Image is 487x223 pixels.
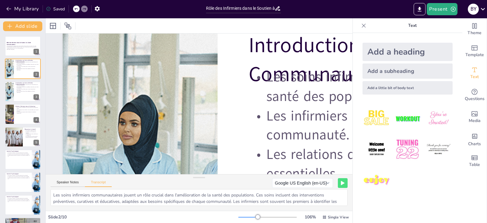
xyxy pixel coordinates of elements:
[462,62,487,84] div: Add text boxes
[468,141,481,147] span: Charts
[5,4,41,14] button: My Library
[16,82,39,85] p: Introduction aux Soins Infirmiers Communautaires
[33,208,39,213] div: 8
[16,64,39,66] p: Les infirmiers identifient les problèmes de santé au sein de la communauté.
[25,130,39,133] p: Les infirmiers dispensent des formations sur la nutrition et l'hygiène.
[16,86,39,88] p: Les infirmiers identifient les problèmes de santé au sein de la communauté.
[7,155,30,157] p: Le bien-être émotionnel contribue à une meilleure qualité de vie.
[462,84,487,106] div: Get real-time input from your audience
[16,68,39,70] p: Les interventions doivent être adaptées aux besoins spécifiques.
[470,74,479,80] span: Text
[369,18,456,33] p: Text
[16,91,39,93] p: Les interventions doivent être adaptées aux besoins spécifiques.
[16,106,39,107] p: Rôle de l'Infirmier dans la Prévention
[427,3,457,15] button: Present
[7,221,39,222] p: La collaboration interdisciplinaire est essentielle pour des soins complets.
[462,106,487,128] div: Add images, graphics, shapes or video
[424,135,453,164] img: 6.jpeg
[462,40,487,62] div: Add ready made slides
[33,94,39,100] div: 3
[5,81,41,102] div: 3
[363,43,453,61] div: Add a heading
[5,172,41,192] div: 7
[16,112,39,114] p: Les dépistages réguliers aident à détecter les maladies précocement.
[7,49,39,50] p: Generated with [URL]
[5,195,41,215] div: 8
[7,177,30,179] p: Le bien-être émotionnel contribue à une meilleure qualité de vie.
[33,117,39,123] div: 4
[363,63,453,79] div: Add a subheading
[5,149,41,170] div: 6
[7,222,39,223] p: Les infirmiers travaillent avec divers professionnels de la santé.
[462,150,487,172] div: Add a table
[25,136,39,138] p: Les informations fournies aident à prendre des décisions éclairées.
[303,214,317,220] div: 106 %
[468,3,479,15] button: b y
[363,135,391,164] img: 4.jpeg
[393,104,422,133] img: 2.jpeg
[16,84,39,86] p: Les soins infirmiers communautaires sont essentiels pour la santé des populations.
[46,6,65,12] div: Saved
[5,104,41,124] div: 4
[51,180,85,187] button: Speaker Notes
[7,45,39,49] p: Cette présentation explore le rôle essentiel des infirmiers dans le soutien à la santé communauta...
[33,72,39,77] div: 2
[462,18,487,40] div: Change the overall theme
[33,185,39,191] div: 7
[7,198,30,199] p: Les infirmiers offrent un soutien émotionnel aux patients.
[16,88,39,91] p: Les relations de confiance avec la communauté sont essentielles.
[465,52,484,58] span: Template
[25,133,39,135] p: L'autonomisation des individus est un objectif clé.
[85,180,112,187] button: Transcript
[469,161,480,168] span: Table
[7,196,30,197] p: Soutien Psychologique
[33,140,39,145] div: 5
[7,42,31,45] strong: Rôle des Infirmiers dans le Soutien à la Santé Communautaire
[328,215,349,220] span: Single View
[16,59,39,63] p: Introduction aux Soins Infirmiers Communautaires
[7,175,30,176] p: Les infirmiers offrent un soutien émotionnel aux patients.
[7,199,30,200] p: La création d'un environnement de confiance est essentielle.
[393,135,422,164] img: 5.jpeg
[468,4,479,15] div: b y
[7,153,30,155] p: La création d'un environnement de confiance est essentielle.
[16,107,39,109] p: Les infirmiers sensibilisent la communauté aux pratiques de santé.
[465,95,485,102] span: Questions
[16,66,39,68] p: Les relations de confiance avec la communauté sont essentielles.
[468,30,482,36] span: Theme
[48,21,58,31] div: Layout
[363,81,453,95] div: Add a little bit of body text
[7,200,30,202] p: Le bien-être émotionnel contribue à une meilleure qualité de vie.
[363,104,391,133] img: 1.jpeg
[7,150,30,152] p: Soutien Psychologique
[462,128,487,150] div: Add charts and graphs
[424,104,453,133] img: 3.jpeg
[338,178,348,188] button: Play
[7,218,39,220] p: Collaboration Interdisciplinaire
[48,214,238,220] div: Slide 2 / 10
[206,4,275,13] input: Insert title
[7,153,30,154] p: Les infirmiers offrent un soutien émotionnel aux patients.
[16,61,39,63] p: Les soins infirmiers communautaires sont essentiels pour la santé des populations.
[469,117,481,124] span: Media
[363,166,391,195] img: 7.jpeg
[25,128,39,130] p: Éducation à la Santé
[414,3,426,15] button: Export to PowerPoint
[5,36,41,56] div: 1
[272,178,333,188] button: Google US English (en-US)
[33,162,39,168] div: 6
[51,189,348,206] textarea: Les soins infirmiers communautaires jouent un rôle crucial dans l'amélioration de la santé des po...
[7,173,30,175] p: Soutien Psychologique
[16,109,39,111] p: Les campagnes de vaccination sont essentielles pour la santé publique.
[5,127,41,147] div: 5
[7,176,30,178] p: La création d'un environnement de confiance est essentielle.
[5,59,41,79] div: 2
[33,49,39,54] div: 1
[64,22,72,30] span: Position
[3,21,42,31] button: Add slide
